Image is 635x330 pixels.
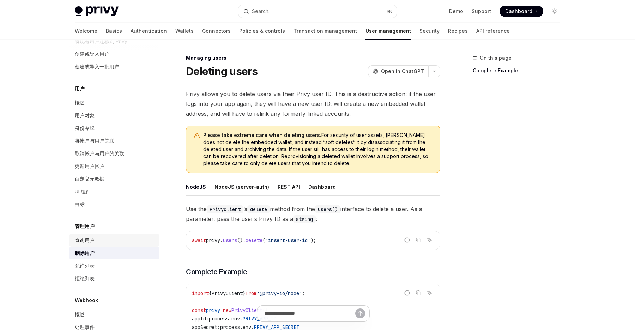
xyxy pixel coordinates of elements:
span: For security of user assets, [PERSON_NAME] does not delete the embedded wallet, and instead “soft... [203,132,433,167]
span: Dashboard [505,8,532,15]
font: 创建或导入一批用户 [75,64,119,70]
span: On this page [480,54,512,62]
font: 管理用户 [75,223,95,229]
font: 将帐户与用户关联 [75,138,114,144]
a: 用户对象 [69,109,159,122]
a: User management [365,23,411,40]
button: Report incorrect code [403,288,412,298]
span: } [243,290,246,296]
a: 取消帐户与用户的关联 [69,147,159,160]
button: Copy the contents from the code block [414,288,423,298]
font: 拒绝列表 [75,275,95,281]
a: Support [472,8,491,15]
a: Security [419,23,440,40]
button: Send message [355,308,365,318]
button: NodeJS (server-auth) [214,179,269,195]
button: Dashboard [308,179,336,195]
button: Ask AI [425,288,434,298]
span: Privy allows you to delete users via their Privy user ID. This is a destructive action: if the us... [186,89,440,119]
a: 概述 [69,96,159,109]
strong: Please take extreme care when deleting users. [203,132,321,138]
span: ; [302,290,305,296]
font: 用户对象 [75,112,95,118]
a: 更新用户帐户 [69,160,159,173]
img: light logo [75,6,119,16]
a: Dashboard [500,6,543,17]
a: 创建或导入用户 [69,48,159,60]
a: Welcome [75,23,97,40]
font: 允许列表 [75,263,95,269]
font: 自定义元数据 [75,176,104,182]
span: from [246,290,257,296]
font: 创建或导入用户 [75,51,109,57]
a: Recipes [448,23,468,40]
div: Search... [252,7,272,16]
button: NodeJS [186,179,206,195]
font: 删除用户 [75,250,95,256]
span: users [223,237,237,244]
a: 概述 [69,308,159,321]
span: Open in ChatGPT [381,68,424,75]
font: 查询用户 [75,237,95,243]
button: REST API [278,179,300,195]
span: PrivyClient [212,290,243,296]
a: 身份令牌 [69,122,159,134]
a: 允许列表 [69,259,159,272]
font: 概述 [75,100,85,106]
a: Demo [449,8,463,15]
a: 创建或导入一批用户 [69,60,159,73]
code: users() [315,205,340,213]
font: 取消帐户与用户的关联 [75,150,124,156]
button: Open in ChatGPT [368,65,428,77]
a: 将帐户与用户关联 [69,134,159,147]
font: 用户 [75,85,85,91]
a: 白标 [69,198,159,211]
code: PrivyClient [207,205,243,213]
button: Report incorrect code [403,235,412,245]
a: Complete Example [473,65,566,76]
span: ⌘ K [387,8,392,14]
a: Policies & controls [239,23,285,40]
a: Transaction management [294,23,357,40]
span: . [220,237,223,244]
span: Complete Example [186,267,247,277]
a: 查询用户 [69,234,159,247]
span: { [209,290,212,296]
span: delete [246,237,262,244]
font: 概述 [75,311,85,317]
span: privy [206,237,220,244]
span: ); [310,237,316,244]
svg: Warning [193,132,200,139]
input: Ask a question... [264,306,355,321]
h1: Deleting users [186,65,258,78]
span: ( [262,237,265,244]
button: Open search [238,5,397,18]
a: Authentication [131,23,167,40]
a: Connectors [202,23,231,40]
font: UI 组件 [75,188,91,194]
font: 身份令牌 [75,125,95,131]
span: await [192,237,206,244]
a: UI 组件 [69,185,159,198]
span: (). [237,237,246,244]
span: '@privy-io/node' [257,290,302,296]
button: Copy the contents from the code block [414,235,423,245]
a: 自定义元数据 [69,173,159,185]
a: Wallets [175,23,194,40]
a: Basics [106,23,122,40]
font: 更新用户帐户 [75,163,104,169]
font: 白标 [75,201,85,207]
a: 拒绝列表 [69,272,159,285]
button: Ask AI [425,235,434,245]
a: 删除用户 [69,247,159,259]
span: import [192,290,209,296]
a: API reference [476,23,510,40]
span: Use the ’s method from the interface to delete a user. As a parameter, pass the user’s Privy ID a... [186,204,440,224]
button: Toggle dark mode [549,6,560,17]
code: string [293,215,316,223]
span: 'insert-user-id' [265,237,310,244]
font: Webhook [75,297,98,303]
code: delete [247,205,270,213]
div: Managing users [186,54,440,61]
font: 处理事件 [75,324,95,330]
